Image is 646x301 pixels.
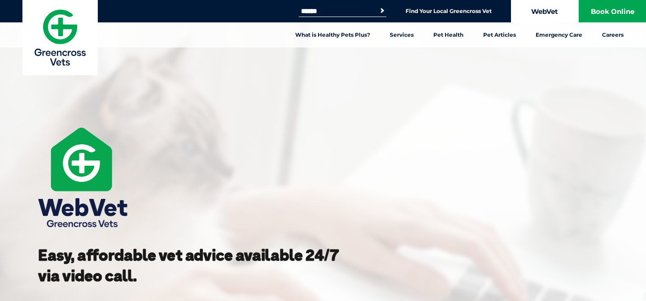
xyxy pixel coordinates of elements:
a: Find Your Local Greencross Vet [406,8,492,15]
a: Careers [592,22,633,47]
a: What is Healthy Pets Plus? [285,22,380,47]
a: Pet Health [423,22,473,47]
a: Pet Articles [473,22,526,47]
a: Emergency Care [526,22,592,47]
strong: Easy, affordable vet advice available 24/7 via video call. [38,245,339,285]
a: Services [380,22,423,47]
button: Search [378,6,387,15]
